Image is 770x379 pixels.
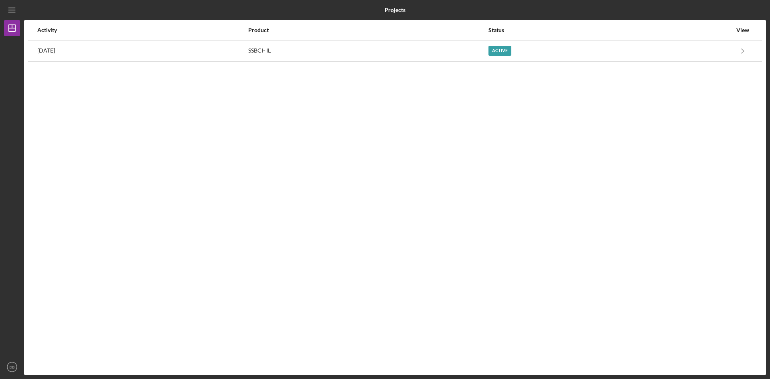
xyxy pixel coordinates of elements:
div: SSBCI- IL [248,41,488,61]
div: Active [488,46,511,56]
div: View [733,27,753,33]
b: Projects [385,7,405,13]
div: Status [488,27,732,33]
div: Activity [37,27,247,33]
text: DB [9,365,14,369]
div: Product [248,27,488,33]
button: DB [4,359,20,375]
time: 2025-08-04 16:13 [37,47,55,54]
